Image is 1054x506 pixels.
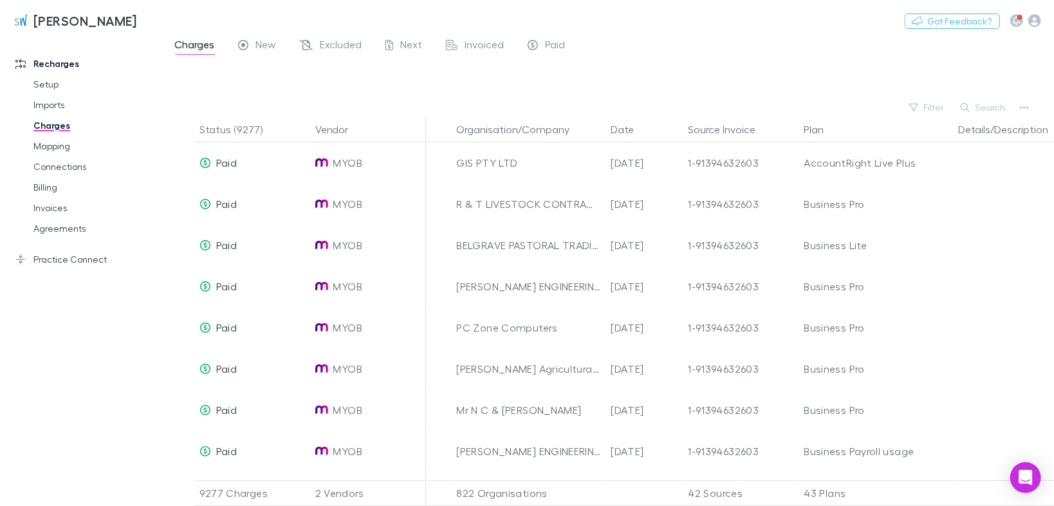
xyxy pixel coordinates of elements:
[689,266,794,307] div: 1-91394632603
[315,280,328,293] img: MYOB's Logo
[315,321,328,334] img: MYOB's Logo
[689,225,794,266] div: 1-91394632603
[333,307,362,348] span: MYOB
[310,480,426,506] div: 2 Vendors
[457,431,601,472] div: [PERSON_NAME] ENGINEERING PTY LTD
[689,142,794,183] div: 1-91394632603
[804,266,948,307] div: Business Pro
[216,280,237,292] span: Paid
[315,198,328,211] img: MYOB's Logo
[216,362,237,375] span: Paid
[954,100,1013,115] button: Search
[3,53,169,74] a: Recharges
[804,225,948,266] div: Business Lite
[799,480,954,506] div: 43 Plans
[689,183,794,225] div: 1-91394632603
[216,239,237,251] span: Paid
[21,156,169,177] a: Connections
[333,225,362,266] span: MYOB
[689,431,794,472] div: 1-91394632603
[315,156,328,169] img: MYOB's Logo
[33,13,137,28] h3: [PERSON_NAME]
[216,404,237,416] span: Paid
[606,307,683,348] div: [DATE]
[315,404,328,417] img: MYOB's Logo
[457,117,586,142] button: Organisation/Company
[546,38,566,55] span: Paid
[5,5,145,36] a: [PERSON_NAME]
[606,225,683,266] div: [DATE]
[804,307,948,348] div: Business Pro
[315,362,328,375] img: MYOB's Logo
[333,348,362,389] span: MYOB
[804,348,948,389] div: Business Pro
[216,198,237,210] span: Paid
[606,142,683,183] div: [DATE]
[905,14,1000,29] button: Got Feedback?
[689,389,794,431] div: 1-91394632603
[457,225,601,266] div: BELGRAVE PASTORAL TRADING TRUST
[903,100,952,115] button: Filter
[457,348,601,389] div: [PERSON_NAME] Agricultural Contracting Pty Ltd
[21,198,169,218] a: Invoices
[457,142,601,183] div: GIS PTY LTD
[315,239,328,252] img: MYOB's Logo
[611,117,650,142] button: Date
[194,480,310,506] div: 9277 Charges
[1010,462,1041,493] div: Open Intercom Messenger
[256,38,277,55] span: New
[333,183,362,225] span: MYOB
[216,321,237,333] span: Paid
[401,38,423,55] span: Next
[457,183,601,225] div: R & T LIVESTOCK CONTRACTING PTY LTD
[689,307,794,348] div: 1-91394632603
[465,38,504,55] span: Invoiced
[804,431,948,472] div: Business Payroll usage
[333,431,362,472] span: MYOB
[457,389,601,431] div: Mr N C & [PERSON_NAME]
[175,38,215,55] span: Charges
[457,266,601,307] div: [PERSON_NAME] ENGINEERING PTY LTD
[199,117,278,142] button: Status (9277)
[606,266,683,307] div: [DATE]
[606,389,683,431] div: [DATE]
[606,183,683,225] div: [DATE]
[452,480,606,506] div: 822 Organisations
[21,95,169,115] a: Imports
[333,266,362,307] span: MYOB
[21,115,169,136] a: Charges
[216,156,237,169] span: Paid
[21,136,169,156] a: Mapping
[21,177,169,198] a: Billing
[804,142,948,183] div: AccountRight Live Plus
[216,445,237,457] span: Paid
[315,117,364,142] button: Vendor
[683,480,799,506] div: 42 Sources
[606,348,683,389] div: [DATE]
[804,117,840,142] button: Plan
[804,389,948,431] div: Business Pro
[320,38,362,55] span: Excluded
[333,142,362,183] span: MYOB
[21,74,169,95] a: Setup
[457,307,601,348] div: PC Zone Computers
[333,389,362,431] span: MYOB
[689,348,794,389] div: 1-91394632603
[3,249,169,270] a: Practice Connect
[13,13,28,28] img: Sinclair Wilson's Logo
[689,117,772,142] button: Source Invoice
[21,218,169,239] a: Agreements
[315,445,328,458] img: MYOB's Logo
[804,183,948,225] div: Business Pro
[606,431,683,472] div: [DATE]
